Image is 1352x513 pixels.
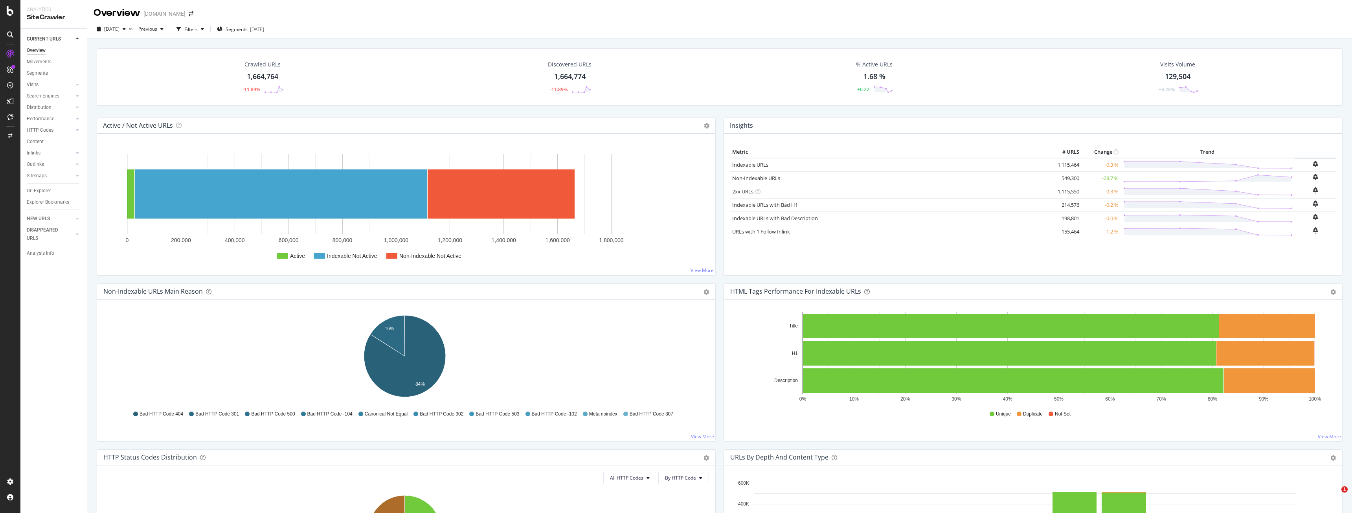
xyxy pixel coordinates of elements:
div: Non-Indexable URLs Main Reason [103,287,203,295]
text: 100% [1309,396,1321,402]
text: 0 [126,237,129,243]
text: Indexable Not Active [327,253,377,259]
a: Url Explorer [27,187,81,195]
div: Overview [94,6,140,20]
button: By HTTP Code [658,472,709,484]
div: gear [1330,289,1336,295]
a: CURRENT URLS [27,35,73,43]
div: bell-plus [1313,214,1318,220]
td: -0.0 % [1081,211,1121,225]
h4: Insights [730,120,753,131]
td: -28.7 % [1081,171,1121,185]
text: 1,400,000 [492,237,516,243]
td: -1.2 % [1081,225,1121,238]
a: Explorer Bookmarks [27,198,81,206]
text: Description [774,378,798,383]
div: 1,664,764 [247,72,278,82]
a: 2xx URLs [732,188,753,195]
a: URLs with 1 Follow Inlink [732,228,790,235]
svg: A chart. [730,312,1333,403]
text: 20% [900,396,910,402]
span: Bad HTTP Code 500 [251,411,295,417]
text: 70% [1157,396,1166,402]
a: Overview [27,46,81,55]
div: +3.28% [1159,86,1175,93]
div: Outlinks [27,160,44,169]
button: Previous [135,23,167,35]
a: Non-Indexable URLs [732,175,780,182]
div: Segments [27,69,48,77]
div: Discovered URLs [548,61,591,68]
span: Duplicate [1023,411,1043,417]
text: 16% [385,326,394,331]
span: Bad HTTP Code -102 [532,411,577,417]
a: Performance [27,115,73,123]
span: Segments [226,26,248,33]
div: Distribution [27,103,51,112]
text: 60% [1105,396,1115,402]
text: 800,000 [332,237,353,243]
text: H1 [792,351,798,356]
a: Analysis Info [27,249,81,257]
div: DISAPPEARED URLS [27,226,66,243]
a: NEW URLS [27,215,73,223]
div: Analytics [27,6,81,13]
div: bell-plus [1313,187,1318,193]
a: Movements [27,58,81,66]
text: 80% [1208,396,1217,402]
text: 40% [1003,396,1012,402]
td: 214,576 [1050,198,1081,211]
span: Bad HTTP Code 404 [140,411,183,417]
text: 600K [738,480,749,486]
div: Visits Volume [1160,61,1195,68]
div: -11.89% [242,86,260,93]
div: Search Engines [27,92,59,100]
a: Search Engines [27,92,73,100]
text: 50% [1054,396,1064,402]
div: [DOMAIN_NAME] [143,10,186,18]
div: bell-plus [1313,174,1318,180]
div: HTTP Codes [27,126,53,134]
text: 400K [738,501,749,507]
a: Segments [27,69,81,77]
span: Unique [996,411,1011,417]
text: 600,000 [279,237,299,243]
div: Inlinks [27,149,40,157]
span: Canonical Not Equal [365,411,408,417]
a: DISAPPEARED URLS [27,226,73,243]
a: Inlinks [27,149,73,157]
td: -0.2 % [1081,198,1121,211]
a: Indexable URLs [732,161,768,168]
a: View More [691,433,714,440]
text: 400,000 [225,237,245,243]
span: Bad HTTP Code -104 [307,411,353,417]
a: Visits [27,81,73,89]
div: Sitemaps [27,172,47,180]
iframe: Intercom live chat [1325,486,1344,505]
th: Metric [730,146,1050,158]
div: Analysis Info [27,249,54,257]
div: Explorer Bookmarks [27,198,69,206]
div: Crawled URLs [244,61,281,68]
button: Segments[DATE] [214,23,267,35]
div: Content [27,138,44,146]
span: Meta noindex [589,411,617,417]
div: HTTP Status Codes Distribution [103,453,197,461]
div: 129,504 [1165,72,1190,82]
td: 1,115,464 [1050,158,1081,172]
button: [DATE] [94,23,129,35]
text: 1,000,000 [384,237,408,243]
span: Bad HTTP Code 503 [476,411,519,417]
a: Content [27,138,81,146]
text: Title [789,323,798,329]
div: NEW URLS [27,215,50,223]
span: All HTTP Codes [610,474,643,481]
div: gear [1330,455,1336,461]
svg: A chart. [103,146,709,269]
div: % Active URLs [856,61,893,68]
td: 155,464 [1050,225,1081,238]
text: 0% [799,396,806,402]
a: View More [1318,433,1341,440]
div: gear [704,455,709,461]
